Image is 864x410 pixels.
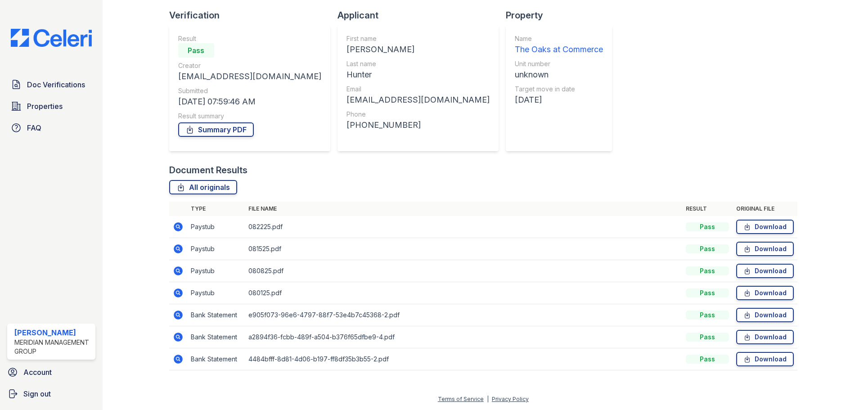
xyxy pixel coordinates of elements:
a: Download [736,308,794,322]
div: Applicant [337,9,506,22]
div: Verification [169,9,337,22]
span: FAQ [27,122,41,133]
span: Sign out [23,388,51,399]
div: Last name [346,59,490,68]
div: [DATE] 07:59:46 AM [178,95,321,108]
div: Pass [686,244,729,253]
a: Properties [7,97,95,115]
span: Account [23,367,52,378]
a: Privacy Policy [492,396,529,402]
div: Submitted [178,86,321,95]
div: [EMAIL_ADDRESS][DOMAIN_NAME] [178,70,321,83]
div: Document Results [169,164,247,176]
div: [PERSON_NAME] [346,43,490,56]
div: Pass [178,43,214,58]
div: [DATE] [515,94,603,106]
td: Bank Statement [187,326,245,348]
a: Name The Oaks at Commerce [515,34,603,56]
td: Paystub [187,282,245,304]
div: Pass [686,311,729,320]
a: Account [4,363,99,381]
a: Sign out [4,385,99,403]
span: Properties [27,101,63,112]
a: Download [736,220,794,234]
a: FAQ [7,119,95,137]
a: Download [736,330,794,344]
a: Download [736,242,794,256]
a: Summary PDF [178,122,254,137]
div: Creator [178,61,321,70]
a: All originals [169,180,237,194]
div: Property [506,9,619,22]
div: Pass [686,288,729,297]
td: a2894f36-fcbb-489f-a504-b376f65dfbe9-4.pdf [245,326,682,348]
td: 080825.pdf [245,260,682,282]
div: Pass [686,266,729,275]
td: e905f073-96e6-4797-88f7-53e4b7c45368-2.pdf [245,304,682,326]
a: Terms of Service [438,396,484,402]
th: Original file [733,202,797,216]
a: Doc Verifications [7,76,95,94]
div: Hunter [346,68,490,81]
a: Download [736,286,794,300]
a: Download [736,352,794,366]
div: | [487,396,489,402]
div: Meridian Management Group [14,338,92,356]
div: Name [515,34,603,43]
div: Result [178,34,321,43]
div: Unit number [515,59,603,68]
td: Paystub [187,216,245,238]
td: Paystub [187,260,245,282]
img: CE_Logo_Blue-a8612792a0a2168367f1c8372b55b34899dd931a85d93a1a3d3e32e68fde9ad4.png [4,29,99,47]
div: [PERSON_NAME] [14,327,92,338]
div: unknown [515,68,603,81]
div: [EMAIL_ADDRESS][DOMAIN_NAME] [346,94,490,106]
td: Paystub [187,238,245,260]
td: 080125.pdf [245,282,682,304]
div: Pass [686,333,729,342]
div: Pass [686,355,729,364]
th: File name [245,202,682,216]
a: Download [736,264,794,278]
div: Target move in date [515,85,603,94]
td: Bank Statement [187,304,245,326]
th: Type [187,202,245,216]
td: 082225.pdf [245,216,682,238]
div: [PHONE_NUMBER] [346,119,490,131]
span: Doc Verifications [27,79,85,90]
td: 4484bfff-8d81-4d06-b197-ff8df35b3b55-2.pdf [245,348,682,370]
div: Phone [346,110,490,119]
div: First name [346,34,490,43]
div: The Oaks at Commerce [515,43,603,56]
div: Email [346,85,490,94]
div: Pass [686,222,729,231]
td: Bank Statement [187,348,245,370]
div: Result summary [178,112,321,121]
th: Result [682,202,733,216]
td: 081525.pdf [245,238,682,260]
